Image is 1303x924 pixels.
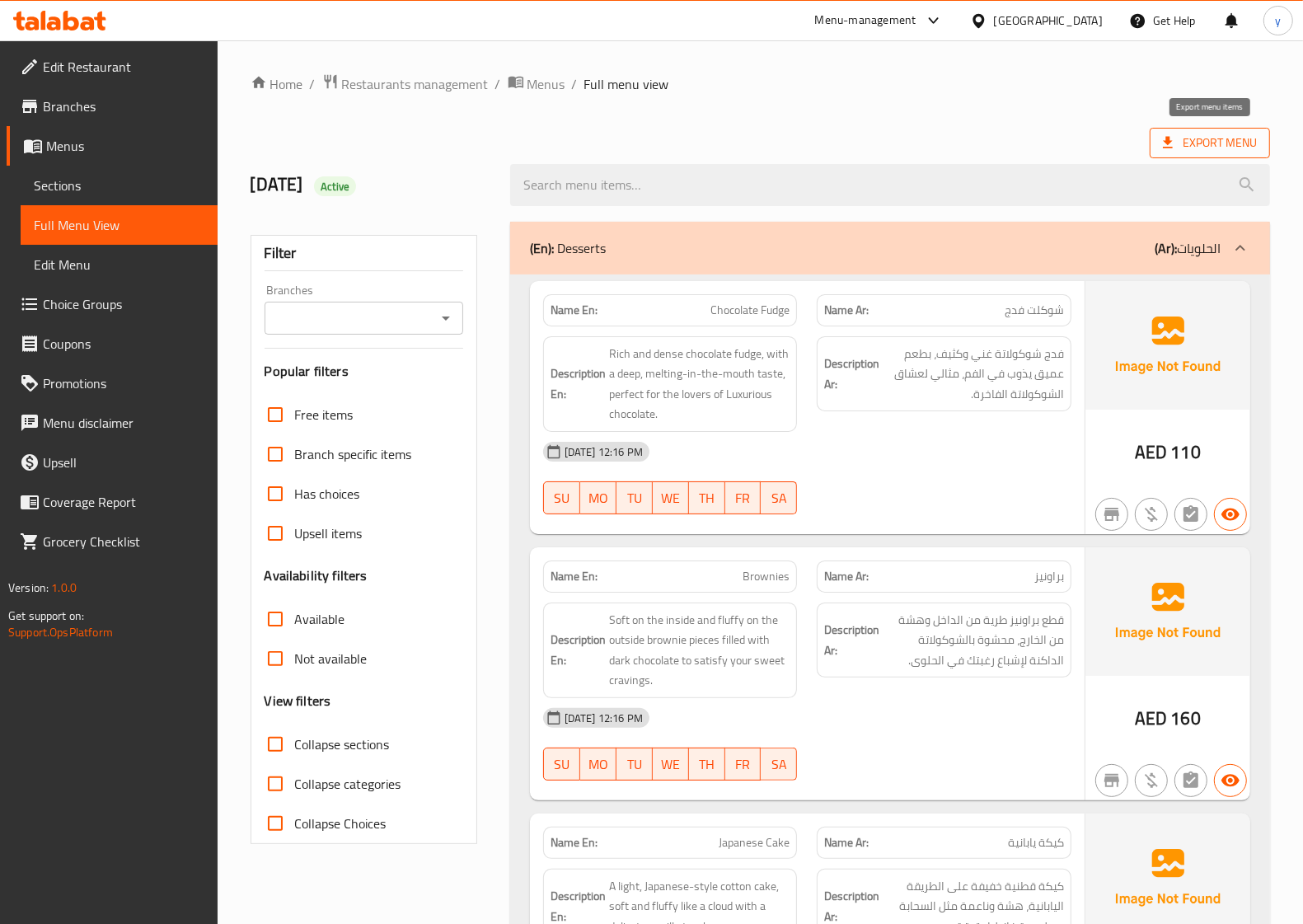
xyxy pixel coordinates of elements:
span: Full menu view [584,74,669,94]
span: Has choices [295,484,360,504]
span: Export Menu [1150,128,1270,158]
h3: View filters [265,692,331,711]
span: Japanese Cake [719,834,790,851]
a: Branches [7,87,218,126]
span: 1.0.0 [51,577,77,598]
span: كيكة يابانية [1008,834,1064,851]
span: شوكلت فدج [1005,302,1064,319]
a: Menus [508,73,565,95]
span: Branches [43,96,204,116]
span: Brownies [743,568,790,585]
strong: Name Ar: [824,302,869,319]
span: 160 [1170,702,1200,734]
span: Upsell [43,453,204,472]
span: TH [696,753,719,776]
a: Restaurants management [322,73,489,95]
strong: Name En: [551,834,598,851]
strong: Name En: [551,568,598,585]
span: Available [295,609,345,629]
a: Menus [7,126,218,166]
span: Not available [295,649,368,668]
span: MO [587,753,610,776]
span: MO [587,486,610,510]
a: Upsell [7,443,218,482]
button: Not branch specific item [1095,764,1128,797]
h3: Popular filters [265,362,463,381]
span: Branch specific items [295,444,412,464]
button: FR [725,481,762,514]
button: FR [725,748,762,781]
li: / [310,74,316,94]
span: Collapse Choices [295,814,387,833]
b: (En): [530,236,554,260]
span: AED [1135,702,1167,734]
span: Restaurants management [342,74,489,94]
a: Sections [21,166,218,205]
button: WE [653,748,689,781]
span: SU [551,753,574,776]
span: y [1275,12,1281,30]
div: (En): Desserts(Ar):الحلويات [510,222,1270,274]
span: [DATE] 12:16 PM [558,711,649,726]
span: SU [551,486,574,510]
button: Not has choices [1174,498,1207,531]
span: WE [659,753,682,776]
span: SA [767,486,790,510]
b: (Ar): [1155,236,1177,260]
a: Edit Restaurant [7,47,218,87]
a: Menu disclaimer [7,403,218,443]
a: Edit Menu [21,245,218,284]
button: TU [616,748,653,781]
span: قطع براونيز طرية من الداخل وهشة من الخارج، محشوة بالشوكولاتة الداكنة لإشباع رغبتك في الحلوى. [883,610,1064,671]
span: Sections [34,176,204,195]
span: WE [659,486,682,510]
button: TH [689,748,725,781]
strong: Name En: [551,302,598,319]
span: FR [732,753,755,776]
span: Menu disclaimer [43,413,204,433]
span: TU [623,753,646,776]
button: SA [761,481,797,514]
div: Active [314,176,357,196]
button: SU [543,481,580,514]
span: [DATE] 12:16 PM [558,444,649,460]
a: Choice Groups [7,284,218,324]
strong: Description En: [551,364,606,404]
h2: [DATE] [251,172,490,197]
span: Collapse categories [295,774,401,794]
button: Purchased item [1135,498,1168,531]
span: FR [732,486,755,510]
p: الحلويات [1155,238,1221,258]
img: Ae5nvW7+0k+MAAAAAElFTkSuQmCC [1085,281,1250,410]
input: search [510,164,1270,206]
span: Export Menu [1163,133,1257,153]
li: / [495,74,501,94]
span: Grocery Checklist [43,532,204,551]
button: Open [434,307,457,330]
span: Collapse sections [295,734,390,754]
a: Full Menu View [21,205,218,245]
span: Rich and dense chocolate fudge, with a deep, melting-in-the-mouth taste, perfect for the lovers o... [609,344,790,424]
strong: Name Ar: [824,834,869,851]
p: Desserts [530,238,606,258]
span: Full Menu View [34,215,204,235]
button: Available [1214,498,1247,531]
button: Purchased item [1135,764,1168,797]
span: Promotions [43,373,204,393]
a: Coupons [7,324,218,364]
span: Edit Restaurant [43,57,204,77]
span: Version: [8,577,49,598]
strong: Description Ar: [824,354,879,394]
button: WE [653,481,689,514]
span: TU [623,486,646,510]
span: فدج شوكولاتة غني وكثيف، بطعم عميق يذوب في الفم، مثالي لعشاق الشوكولاتة الفاخرة. [883,344,1064,405]
div: Filter [265,236,463,271]
a: Coverage Report [7,482,218,522]
button: MO [580,481,616,514]
button: Available [1214,764,1247,797]
span: Edit Menu [34,255,204,274]
span: Menus [46,136,204,156]
span: Coverage Report [43,492,204,512]
img: Ae5nvW7+0k+MAAAAAElFTkSuQmCC [1085,547,1250,676]
li: / [572,74,578,94]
